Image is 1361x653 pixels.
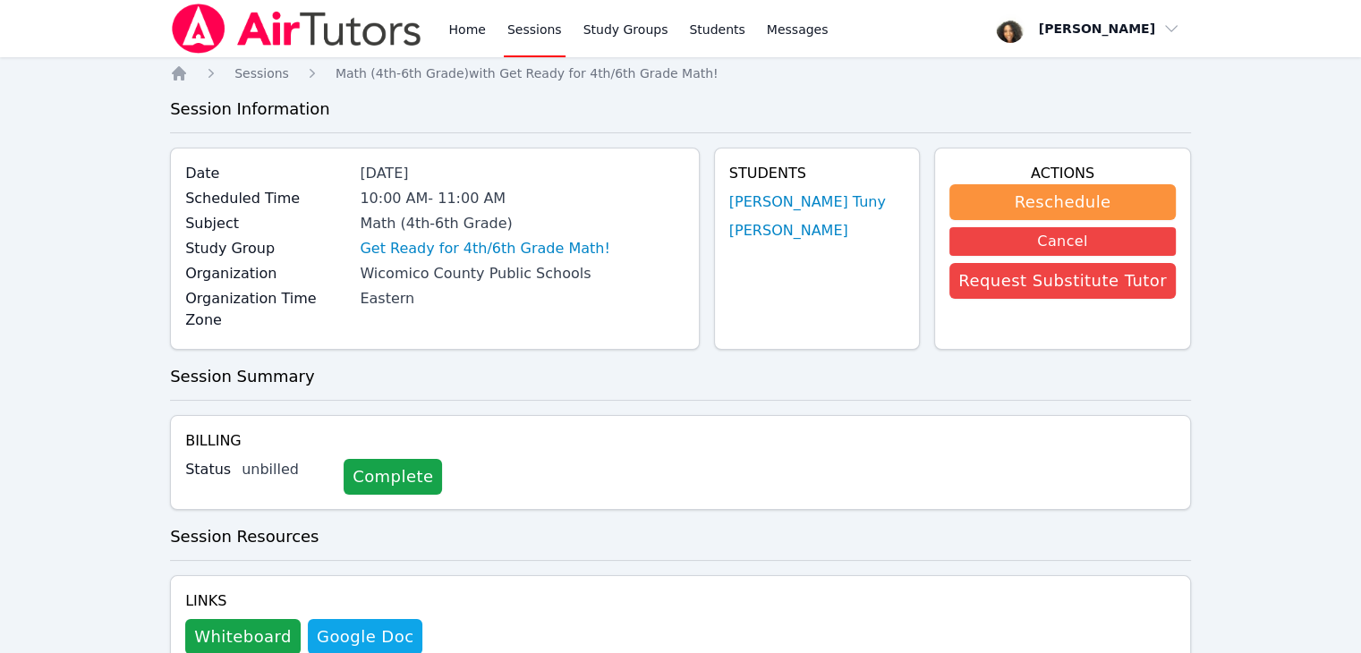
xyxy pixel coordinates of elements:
[170,97,1191,122] h3: Session Information
[185,590,422,612] h4: Links
[360,213,684,234] div: Math (4th-6th Grade)
[949,163,1176,184] h4: Actions
[185,213,349,234] label: Subject
[949,184,1176,220] button: Reschedule
[360,238,609,259] a: Get Ready for 4th/6th Grade Math!
[360,288,684,310] div: Eastern
[360,163,684,184] div: [DATE]
[767,21,829,38] span: Messages
[170,524,1191,549] h3: Session Resources
[170,64,1191,82] nav: Breadcrumb
[234,64,289,82] a: Sessions
[344,459,442,495] a: Complete
[949,263,1176,299] button: Request Substitute Tutor
[170,364,1191,389] h3: Session Summary
[949,227,1176,256] button: Cancel
[729,220,848,242] a: [PERSON_NAME]
[336,64,719,82] a: Math (4th-6th Grade)with Get Ready for 4th/6th Grade Math!
[185,459,231,480] label: Status
[185,238,349,259] label: Study Group
[242,459,329,480] div: unbilled
[185,163,349,184] label: Date
[185,430,1176,452] h4: Billing
[185,188,349,209] label: Scheduled Time
[729,163,905,184] h4: Students
[336,66,719,81] span: Math (4th-6th Grade) with Get Ready for 4th/6th Grade Math!
[170,4,423,54] img: Air Tutors
[185,263,349,284] label: Organization
[360,263,684,284] div: Wicomico County Public Schools
[185,288,349,331] label: Organization Time Zone
[729,191,886,213] a: [PERSON_NAME] Tuny
[360,188,684,209] div: 10:00 AM - 11:00 AM
[234,66,289,81] span: Sessions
